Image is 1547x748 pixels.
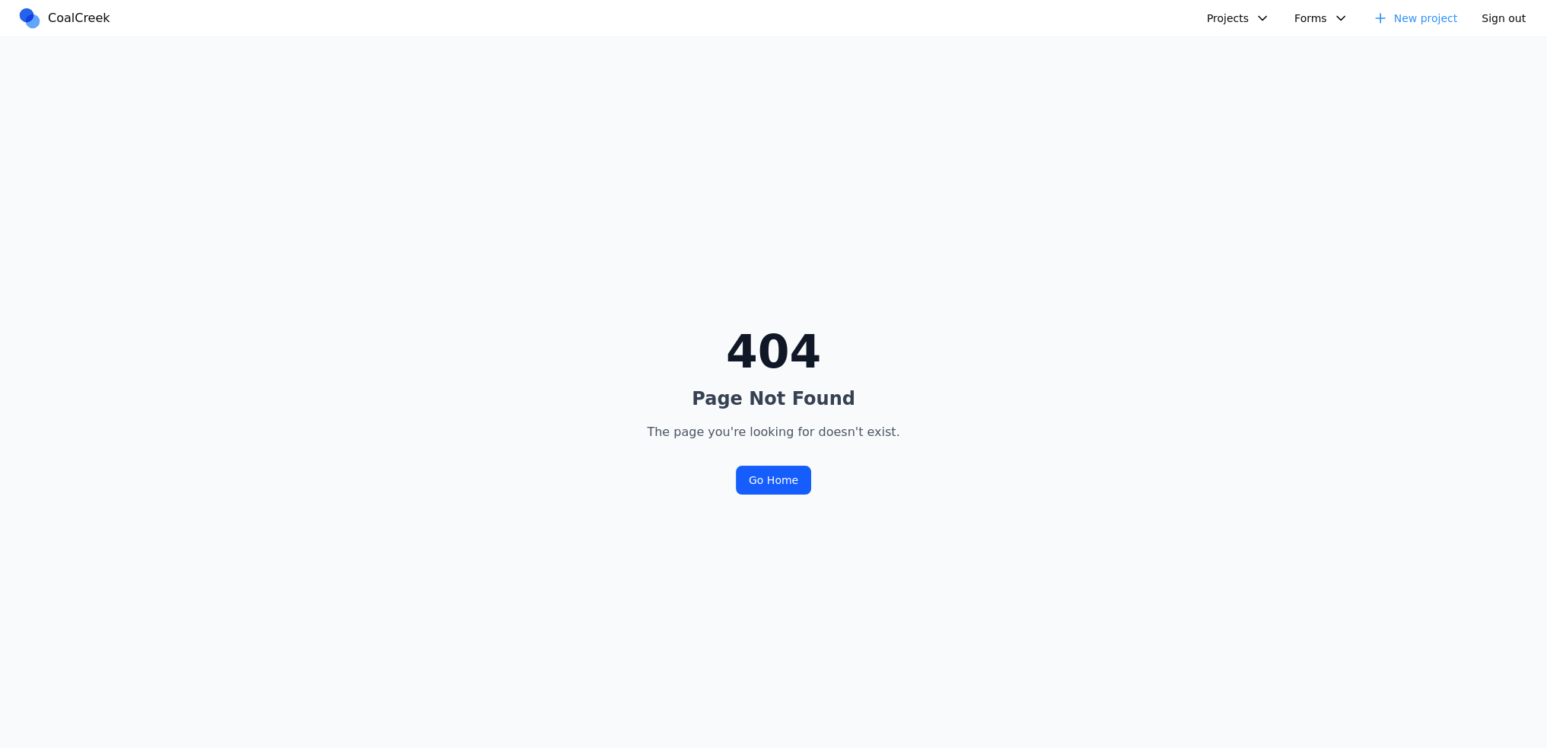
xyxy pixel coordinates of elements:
a: CoalCreek [18,7,116,30]
button: Sign out [1472,6,1535,30]
button: Projects [1198,6,1279,30]
span: CoalCreek [48,9,110,27]
button: Forms [1285,6,1358,30]
a: Go Home [736,466,811,495]
p: The page you're looking for doesn't exist. [647,423,899,441]
a: New project [1364,6,1467,30]
h1: 404 [647,329,899,374]
h2: Page Not Found [647,387,899,411]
